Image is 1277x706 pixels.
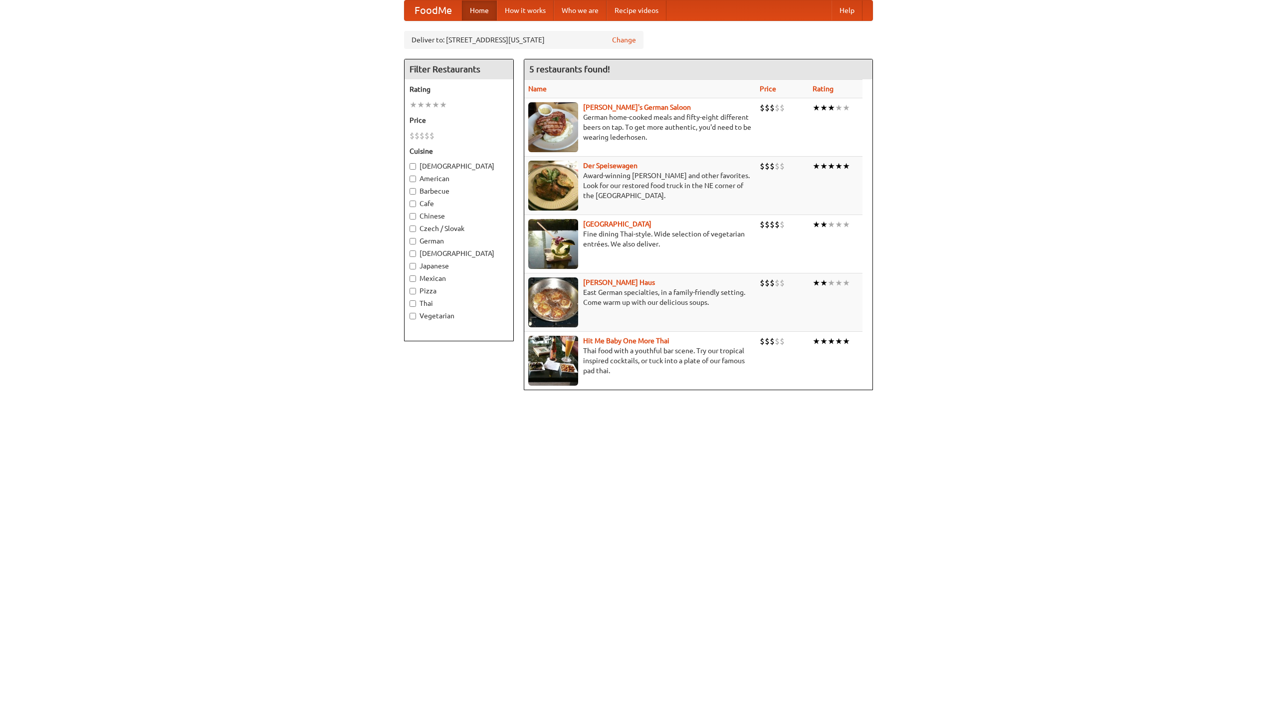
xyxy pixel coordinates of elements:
input: German [410,238,416,244]
a: Recipe videos [607,0,666,20]
img: speisewagen.jpg [528,161,578,211]
li: ★ [813,277,820,288]
li: $ [765,277,770,288]
li: $ [425,130,429,141]
input: Thai [410,300,416,307]
label: German [410,236,508,246]
li: $ [760,161,765,172]
li: ★ [820,336,828,347]
input: Japanese [410,263,416,269]
label: Thai [410,298,508,308]
li: $ [770,277,775,288]
li: ★ [813,161,820,172]
li: ★ [432,99,439,110]
label: Pizza [410,286,508,296]
p: Fine dining Thai-style. Wide selection of vegetarian entrées. We also deliver. [528,229,752,249]
input: Mexican [410,275,416,282]
a: How it works [497,0,554,20]
div: Deliver to: [STREET_ADDRESS][US_STATE] [404,31,643,49]
li: ★ [439,99,447,110]
li: ★ [820,219,828,230]
li: $ [765,219,770,230]
li: ★ [410,99,417,110]
li: $ [775,102,780,113]
li: $ [780,277,785,288]
li: ★ [835,102,843,113]
h4: Filter Restaurants [405,59,513,79]
a: Rating [813,85,834,93]
li: ★ [820,277,828,288]
img: esthers.jpg [528,102,578,152]
b: Hit Me Baby One More Thai [583,337,669,345]
p: Thai food with a youthful bar scene. Try our tropical inspired cocktails, or tuck into a plate of... [528,346,752,376]
h5: Cuisine [410,146,508,156]
label: [DEMOGRAPHIC_DATA] [410,161,508,171]
li: ★ [843,277,850,288]
label: Mexican [410,273,508,283]
li: ★ [828,102,835,113]
li: $ [770,102,775,113]
li: ★ [843,336,850,347]
a: Name [528,85,547,93]
li: $ [429,130,434,141]
li: ★ [820,161,828,172]
img: kohlhaus.jpg [528,277,578,327]
label: Cafe [410,199,508,209]
a: Help [832,0,862,20]
label: Chinese [410,211,508,221]
li: $ [775,336,780,347]
li: ★ [813,219,820,230]
label: [DEMOGRAPHIC_DATA] [410,248,508,258]
li: $ [765,161,770,172]
li: $ [410,130,415,141]
li: $ [760,102,765,113]
li: $ [770,161,775,172]
a: Who we are [554,0,607,20]
label: Japanese [410,261,508,271]
li: $ [420,130,425,141]
li: ★ [835,161,843,172]
img: babythai.jpg [528,336,578,386]
li: ★ [828,336,835,347]
a: [PERSON_NAME]'s German Saloon [583,103,691,111]
li: $ [775,161,780,172]
p: Award-winning [PERSON_NAME] and other favorites. Look for our restored food truck in the NE corne... [528,171,752,201]
li: ★ [843,161,850,172]
li: $ [780,161,785,172]
li: ★ [417,99,425,110]
a: FoodMe [405,0,462,20]
img: satay.jpg [528,219,578,269]
h5: Price [410,115,508,125]
input: Pizza [410,288,416,294]
li: $ [770,219,775,230]
a: Change [612,35,636,45]
li: $ [415,130,420,141]
li: ★ [828,161,835,172]
li: ★ [820,102,828,113]
label: Barbecue [410,186,508,196]
li: $ [780,336,785,347]
a: [GEOGRAPHIC_DATA] [583,220,651,228]
li: ★ [425,99,432,110]
li: $ [760,277,765,288]
li: ★ [813,102,820,113]
a: Der Speisewagen [583,162,638,170]
li: $ [775,219,780,230]
li: ★ [813,336,820,347]
input: [DEMOGRAPHIC_DATA] [410,163,416,170]
li: $ [780,219,785,230]
a: Home [462,0,497,20]
li: $ [765,336,770,347]
b: [PERSON_NAME] Haus [583,278,655,286]
p: German home-cooked meals and fifty-eight different beers on tap. To get more authentic, you'd nee... [528,112,752,142]
li: $ [765,102,770,113]
p: East German specialties, in a family-friendly setting. Come warm up with our delicious soups. [528,287,752,307]
li: $ [760,336,765,347]
li: ★ [843,102,850,113]
li: $ [775,277,780,288]
input: Cafe [410,201,416,207]
li: ★ [828,219,835,230]
label: American [410,174,508,184]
